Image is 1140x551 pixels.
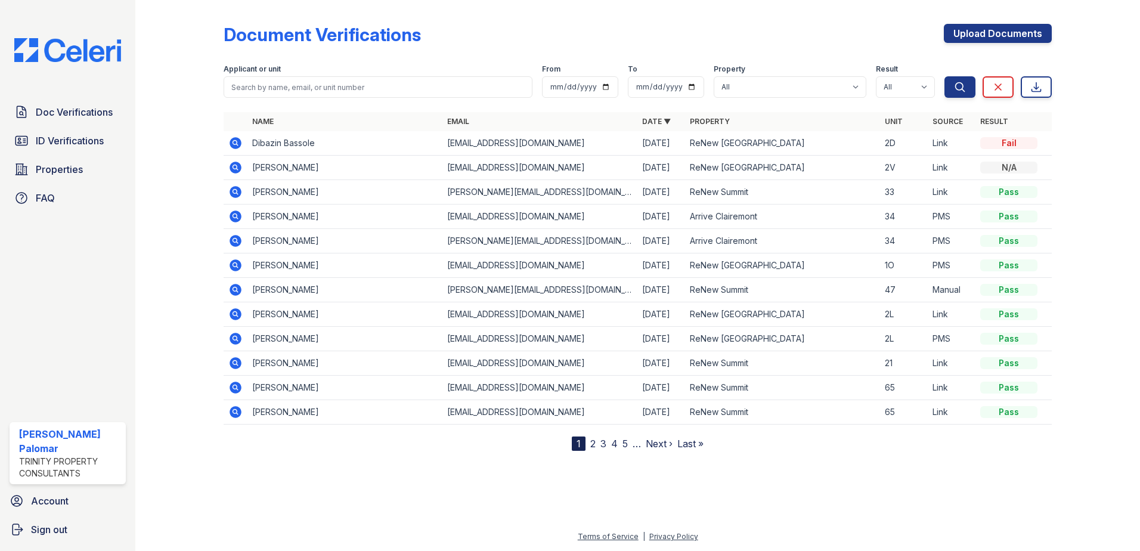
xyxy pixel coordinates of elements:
[224,24,421,45] div: Document Verifications
[19,456,121,479] div: Trinity Property Consultants
[642,117,671,126] a: Date ▼
[880,131,928,156] td: 2D
[637,376,685,400] td: [DATE]
[5,38,131,62] img: CE_Logo_Blue-a8612792a0a2168367f1c8372b55b34899dd931a85d93a1a3d3e32e68fde9ad4.png
[19,427,121,456] div: [PERSON_NAME] Palomar
[447,117,469,126] a: Email
[247,131,442,156] td: Dibazin Bassole
[880,156,928,180] td: 2V
[10,129,126,153] a: ID Verifications
[928,205,975,229] td: PMS
[685,229,880,253] td: Arrive Clairemont
[637,180,685,205] td: [DATE]
[224,76,532,98] input: Search by name, email, or unit number
[36,105,113,119] span: Doc Verifications
[36,191,55,205] span: FAQ
[633,437,641,451] span: …
[649,532,698,541] a: Privacy Policy
[442,205,637,229] td: [EMAIL_ADDRESS][DOMAIN_NAME]
[10,157,126,181] a: Properties
[247,400,442,425] td: [PERSON_NAME]
[247,376,442,400] td: [PERSON_NAME]
[980,235,1037,247] div: Pass
[442,278,637,302] td: [PERSON_NAME][EMAIL_ADDRESS][DOMAIN_NAME]
[980,382,1037,394] div: Pass
[247,302,442,327] td: [PERSON_NAME]
[442,400,637,425] td: [EMAIL_ADDRESS][DOMAIN_NAME]
[542,64,560,74] label: From
[36,134,104,148] span: ID Verifications
[685,327,880,351] td: ReNew [GEOGRAPHIC_DATA]
[224,64,281,74] label: Applicant or unit
[36,162,83,177] span: Properties
[442,351,637,376] td: [EMAIL_ADDRESS][DOMAIN_NAME]
[637,253,685,278] td: [DATE]
[247,229,442,253] td: [PERSON_NAME]
[637,205,685,229] td: [DATE]
[980,406,1037,418] div: Pass
[578,532,639,541] a: Terms of Service
[637,131,685,156] td: [DATE]
[637,229,685,253] td: [DATE]
[980,259,1037,271] div: Pass
[685,376,880,400] td: ReNew Summit
[885,117,903,126] a: Unit
[442,376,637,400] td: [EMAIL_ADDRESS][DOMAIN_NAME]
[928,229,975,253] td: PMS
[685,131,880,156] td: ReNew [GEOGRAPHIC_DATA]
[10,100,126,124] a: Doc Verifications
[685,205,880,229] td: Arrive Clairemont
[980,357,1037,369] div: Pass
[880,229,928,253] td: 34
[880,327,928,351] td: 2L
[637,351,685,376] td: [DATE]
[685,351,880,376] td: ReNew Summit
[880,278,928,302] td: 47
[928,156,975,180] td: Link
[442,229,637,253] td: [PERSON_NAME][EMAIL_ADDRESS][DOMAIN_NAME]
[247,278,442,302] td: [PERSON_NAME]
[600,438,606,450] a: 3
[714,64,745,74] label: Property
[5,518,131,541] a: Sign out
[637,278,685,302] td: [DATE]
[572,437,586,451] div: 1
[442,302,637,327] td: [EMAIL_ADDRESS][DOMAIN_NAME]
[637,400,685,425] td: [DATE]
[247,327,442,351] td: [PERSON_NAME]
[933,117,963,126] a: Source
[928,253,975,278] td: PMS
[980,137,1037,149] div: Fail
[442,253,637,278] td: [EMAIL_ADDRESS][DOMAIN_NAME]
[980,186,1037,198] div: Pass
[252,117,274,126] a: Name
[628,64,637,74] label: To
[980,162,1037,174] div: N/A
[928,400,975,425] td: Link
[685,180,880,205] td: ReNew Summit
[637,302,685,327] td: [DATE]
[10,186,126,210] a: FAQ
[247,205,442,229] td: [PERSON_NAME]
[690,117,730,126] a: Property
[685,400,880,425] td: ReNew Summit
[247,156,442,180] td: [PERSON_NAME]
[442,131,637,156] td: [EMAIL_ADDRESS][DOMAIN_NAME]
[880,376,928,400] td: 65
[880,180,928,205] td: 33
[928,180,975,205] td: Link
[980,333,1037,345] div: Pass
[928,376,975,400] td: Link
[876,64,898,74] label: Result
[880,351,928,376] td: 21
[247,180,442,205] td: [PERSON_NAME]
[928,302,975,327] td: Link
[685,278,880,302] td: ReNew Summit
[247,253,442,278] td: [PERSON_NAME]
[928,278,975,302] td: Manual
[880,205,928,229] td: 34
[880,302,928,327] td: 2L
[442,327,637,351] td: [EMAIL_ADDRESS][DOMAIN_NAME]
[880,400,928,425] td: 65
